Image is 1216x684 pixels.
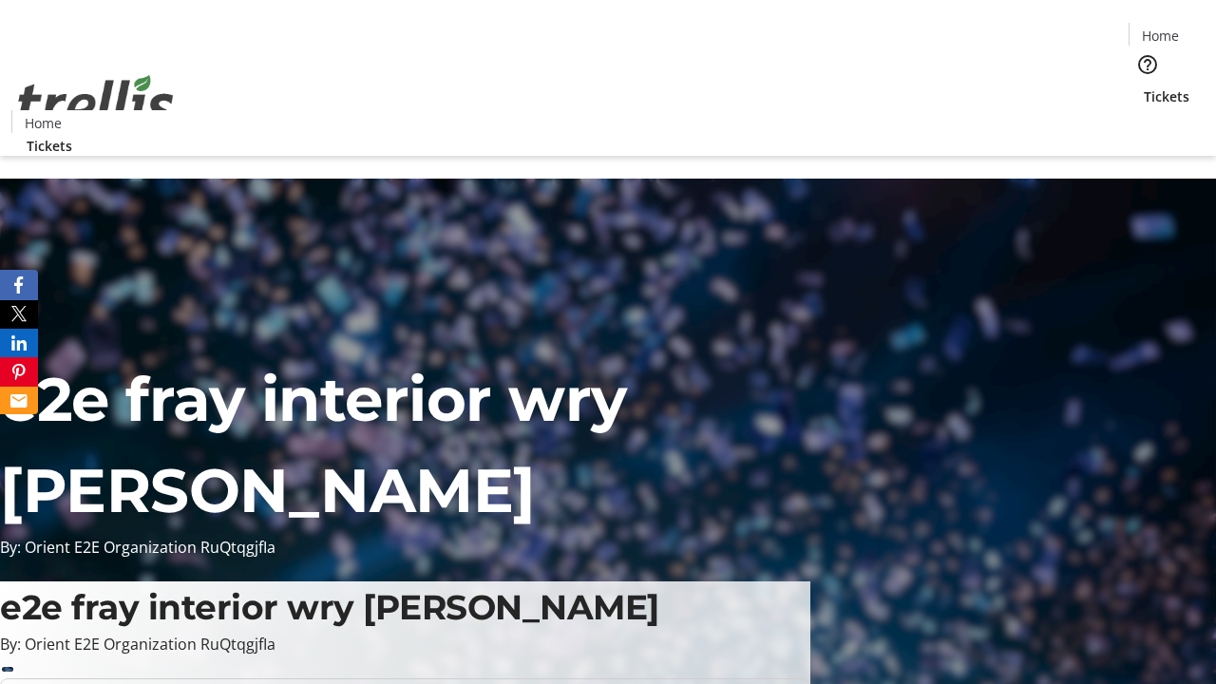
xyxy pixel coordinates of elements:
a: Home [12,113,73,133]
button: Cart [1129,106,1167,144]
img: Orient E2E Organization RuQtqgjfIa's Logo [11,54,180,149]
span: Home [1142,26,1179,46]
span: Tickets [27,136,72,156]
a: Tickets [11,136,87,156]
a: Home [1130,26,1190,46]
span: Home [25,113,62,133]
button: Help [1129,46,1167,84]
span: Tickets [1144,86,1189,106]
a: Tickets [1129,86,1205,106]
